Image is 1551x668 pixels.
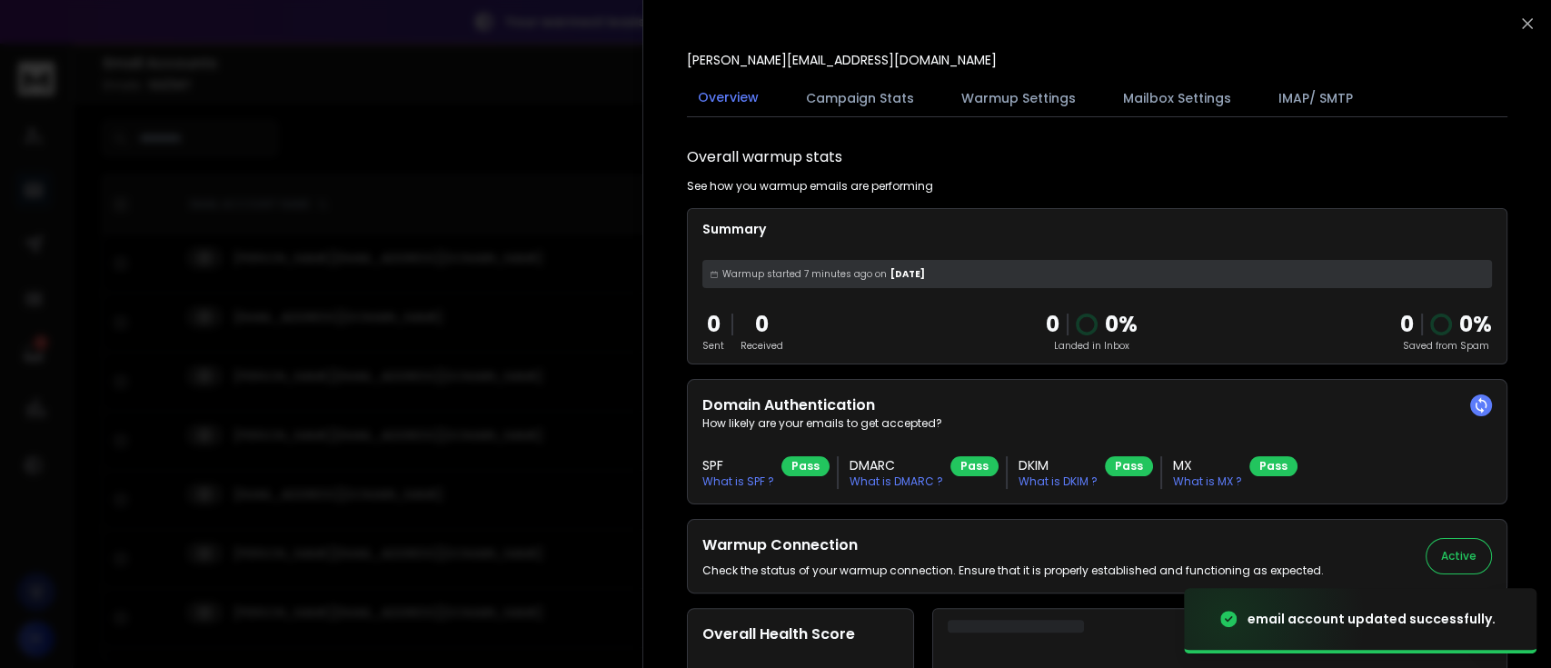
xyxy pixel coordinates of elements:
div: Pass [950,456,999,476]
h3: MX [1173,456,1242,474]
div: Pass [1105,456,1153,476]
p: What is MX ? [1173,474,1242,489]
p: What is SPF ? [702,474,774,489]
h2: Overall Health Score [702,623,899,645]
h2: Warmup Connection [702,534,1324,556]
p: How likely are your emails to get accepted? [702,416,1492,431]
h1: Overall warmup stats [687,146,842,168]
p: Received [741,339,783,353]
p: Summary [702,220,1492,238]
div: Pass [1249,456,1297,476]
div: [DATE] [702,260,1492,288]
p: What is DMARC ? [850,474,943,489]
p: 0 [741,310,783,339]
h3: DMARC [850,456,943,474]
p: See how you warmup emails are performing [687,179,933,194]
p: 0 [702,310,724,339]
div: Pass [781,456,830,476]
button: Active [1426,538,1492,574]
button: IMAP/ SMTP [1268,78,1364,118]
p: [PERSON_NAME][EMAIL_ADDRESS][DOMAIN_NAME] [687,51,997,69]
button: Campaign Stats [795,78,925,118]
p: What is DKIM ? [1019,474,1098,489]
button: Mailbox Settings [1112,78,1242,118]
p: 0 % [1105,310,1138,339]
strong: 0 [1400,309,1414,339]
p: Landed in Inbox [1046,339,1138,353]
p: 0 % [1459,310,1492,339]
p: Sent [702,339,724,353]
p: Check the status of your warmup connection. Ensure that it is properly established and functionin... [702,563,1324,578]
p: 0 [1046,310,1059,339]
button: Overview [687,77,770,119]
h3: DKIM [1019,456,1098,474]
p: Saved from Spam [1400,339,1492,353]
h3: SPF [702,456,774,474]
span: Warmup started 7 minutes ago on [722,267,887,281]
button: Warmup Settings [950,78,1087,118]
h2: Domain Authentication [702,394,1492,416]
